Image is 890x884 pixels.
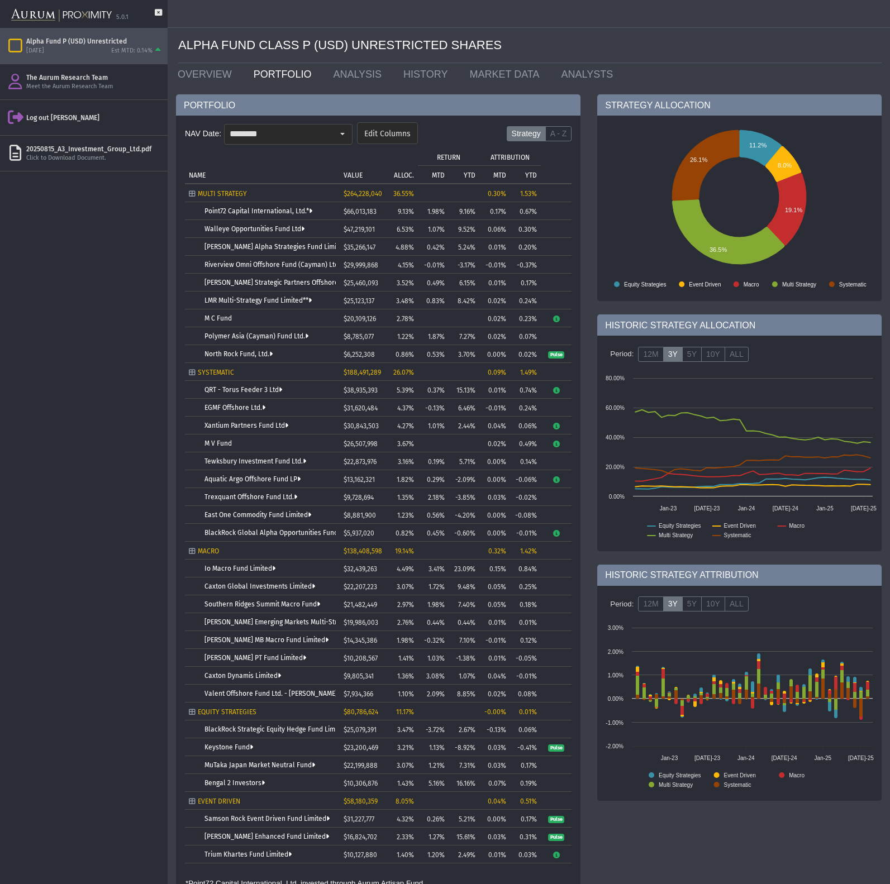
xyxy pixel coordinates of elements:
a: [PERSON_NAME] Alpha Strategies Fund Limited [204,243,350,251]
td: 0.26% [418,810,449,828]
td: 2.49% [449,845,479,863]
a: LMR Multi-Strategy Fund Limited** [204,297,312,304]
td: 15.13% [449,381,479,399]
span: Edit Columns [364,129,411,139]
text: 80.00% [606,375,625,381]
label: A - Z [545,126,572,142]
td: 0.45% [418,524,449,542]
td: 0.01% [479,613,510,631]
td: 3.70% [449,345,479,363]
td: 0.04% [479,417,510,434]
span: 3.16% [398,458,414,466]
label: ALL [725,596,749,612]
td: -0.06% [510,470,541,488]
td: 0.19% [418,452,449,470]
td: 0.17% [510,274,541,292]
td: 0.83% [418,292,449,309]
td: 5.71% [449,452,479,470]
td: 0.20% [510,238,541,256]
dx-button: Edit Columns [357,122,418,144]
td: 0.08% [510,685,541,703]
td: -8.92% [449,738,479,756]
span: 0.86% [396,351,414,359]
label: Strategy [507,126,546,142]
td: 2.09% [418,685,449,703]
td: 8.85% [449,685,479,703]
td: 0.03% [479,756,510,774]
td: -0.01% [479,399,510,417]
td: 0.24% [510,399,541,417]
td: 1.03% [418,649,449,667]
label: 12M [638,347,663,362]
td: 1.98% [418,595,449,613]
span: 6.53% [397,226,414,233]
td: 0.00% [479,452,510,470]
td: -3.72% [418,720,449,738]
p: MTD [493,171,506,179]
td: -0.60% [449,524,479,542]
a: Keystone Fund [204,743,253,751]
a: Southern Ridges Summit Macro Fund [204,600,320,608]
td: 0.42% [418,238,449,256]
div: 0.32% [483,547,506,555]
text: [DATE]-24 [773,505,798,512]
div: PORTFOLIO [176,94,580,116]
span: $8,881,900 [344,512,376,519]
span: 1.82% [397,476,414,484]
a: Polymer Asia (Cayman) Fund Ltd. [204,332,308,340]
text: 0.00% [609,494,625,500]
div: 0.09% [483,369,506,376]
a: [PERSON_NAME] MB Macro Fund Limited [204,636,329,644]
text: 60.00% [606,405,625,411]
td: 9.48% [449,577,479,595]
td: -3.17% [449,256,479,274]
a: Trexquant Offshore Fund Ltd. [204,493,297,501]
a: North Rock Fund, Ltd. [204,350,273,358]
td: 0.03% [479,738,510,756]
td: 0.02% [479,685,510,703]
td: 3.08% [418,667,449,685]
td: 2.67% [449,720,479,738]
td: 0.01% [479,274,510,292]
div: Est MTD: 0.14% [111,47,153,55]
td: 0.17% [510,756,541,774]
text: 8.0% [778,162,792,169]
td: Column YTD [449,165,479,183]
p: ATTRIBUTION [491,154,530,161]
a: MARKET DATA [461,63,553,85]
span: $138,408,598 [344,547,382,555]
td: 0.01% [479,649,510,667]
p: MTD [432,171,445,179]
td: -0.32% [418,631,449,649]
div: Meet the Aurum Research Team [26,83,163,91]
td: 9.16% [449,202,479,220]
span: Pulse [548,744,564,752]
td: -1.38% [449,649,479,667]
span: 3.52% [397,279,414,287]
a: BlackRock Strategic Equity Hedge Fund Limited [204,725,350,733]
span: $29,999,868 [344,261,378,269]
td: -0.01% [510,667,541,685]
text: 19.1% [785,207,802,213]
span: 0.82% [396,529,414,537]
a: BlackRock Global Alpha Opportunities Fund Ltd. [204,529,354,537]
td: -0.01% [418,256,449,274]
td: 0.12% [510,631,541,649]
td: Column [541,147,572,183]
td: 0.03% [479,828,510,845]
img: Aurum-Proximity%20white.svg [11,3,112,28]
div: Log out [PERSON_NAME] [26,113,163,122]
label: ALL [725,347,749,362]
td: Column NAME [185,147,340,183]
div: STRATEGY ALLOCATION [597,94,882,116]
text: Multi Strategy [659,532,693,538]
td: 0.37% [418,381,449,399]
p: YTD [464,171,475,179]
text: Event Driven [724,523,756,529]
td: 1.07% [449,667,479,685]
td: 1.98% [418,202,449,220]
span: MACRO [198,547,219,555]
td: 0.56% [418,506,449,524]
div: Tree list with 38 rows and 10 columns. Press Ctrl + right arrow to expand the focused node and Ct... [185,147,572,863]
td: 1.72% [418,577,449,595]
